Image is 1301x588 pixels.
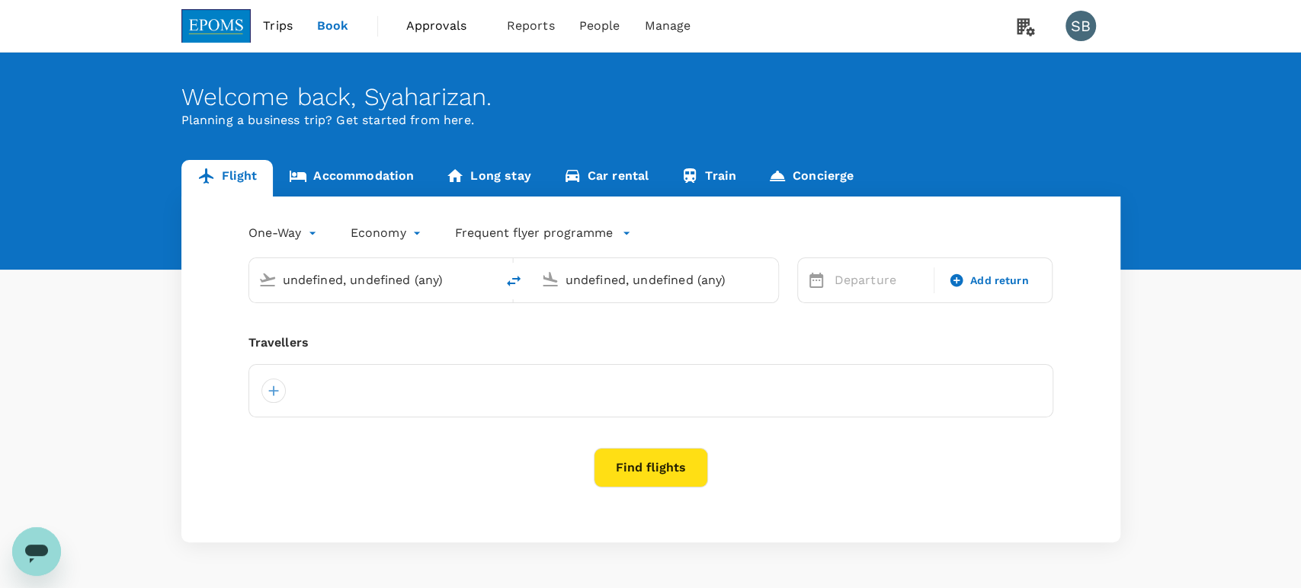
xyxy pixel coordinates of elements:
[566,268,746,292] input: Going to
[181,83,1120,111] div: Welcome back , Syaharizan .
[273,160,430,197] a: Accommodation
[767,278,771,281] button: Open
[263,17,293,35] span: Trips
[970,273,1029,289] span: Add return
[579,17,620,35] span: People
[181,9,252,43] img: EPOMS SDN BHD
[12,527,61,576] iframe: Button to launch messaging window
[547,160,665,197] a: Car rental
[507,17,555,35] span: Reports
[455,224,631,242] button: Frequent flyer programme
[1065,11,1096,41] div: SB
[181,111,1120,129] p: Planning a business trip? Get started from here.
[835,271,924,289] p: Departure
[665,160,752,197] a: Train
[248,221,320,245] div: One-Way
[406,17,482,35] span: Approvals
[752,160,870,197] a: Concierge
[283,268,463,292] input: Depart from
[181,160,274,197] a: Flight
[317,17,349,35] span: Book
[430,160,546,197] a: Long stay
[495,263,532,299] button: delete
[351,221,425,245] div: Economy
[644,17,691,35] span: Manage
[248,334,1053,352] div: Travellers
[455,224,613,242] p: Frequent flyer programme
[485,278,488,281] button: Open
[594,448,708,487] button: Find flights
